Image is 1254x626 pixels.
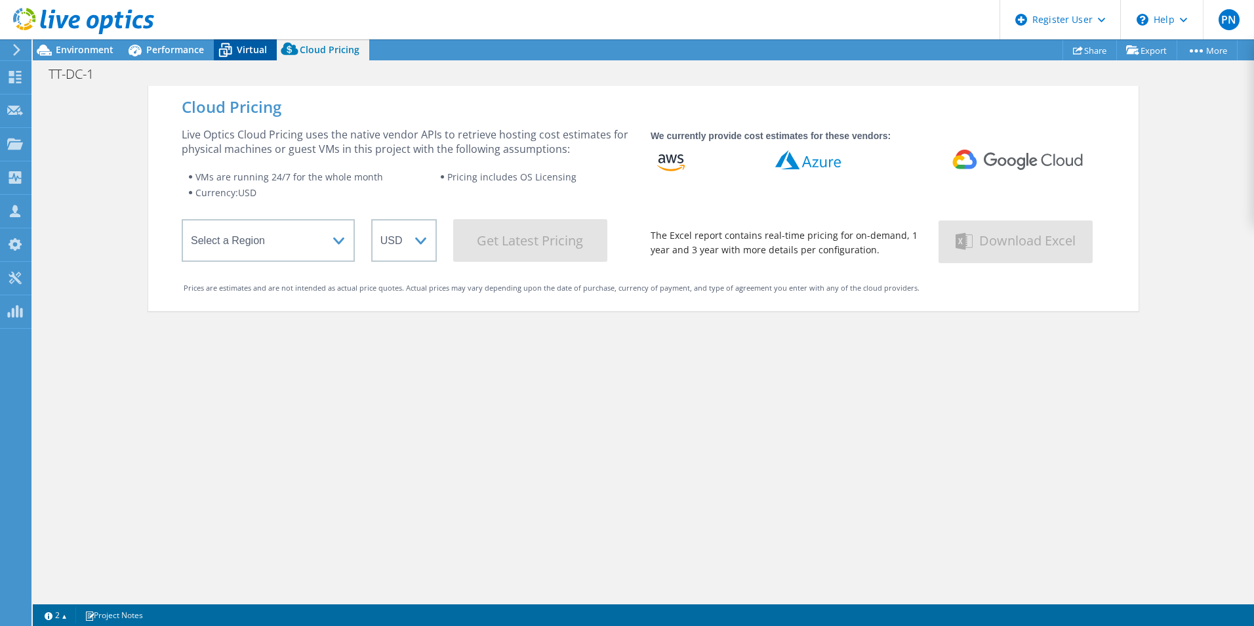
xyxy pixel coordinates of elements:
[56,43,113,56] span: Environment
[35,607,76,623] a: 2
[75,607,152,623] a: Project Notes
[651,228,922,257] div: The Excel report contains real-time pricing for on-demand, 1 year and 3 year with more details pe...
[447,171,576,183] span: Pricing includes OS Licensing
[1137,14,1148,26] svg: \n
[237,43,267,56] span: Virtual
[1219,9,1240,30] span: PN
[1116,40,1177,60] a: Export
[1177,40,1238,60] a: More
[195,186,256,199] span: Currency: USD
[300,43,359,56] span: Cloud Pricing
[195,171,383,183] span: VMs are running 24/7 for the whole month
[146,43,204,56] span: Performance
[182,127,634,156] div: Live Optics Cloud Pricing uses the native vendor APIs to retrieve hosting cost estimates for phys...
[43,67,114,81] h1: TT-DC-1
[651,131,891,141] strong: We currently provide cost estimates for these vendors:
[182,100,1105,114] div: Cloud Pricing
[184,281,1103,295] div: Prices are estimates and are not intended as actual price quotes. Actual prices may vary dependin...
[1062,40,1117,60] a: Share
